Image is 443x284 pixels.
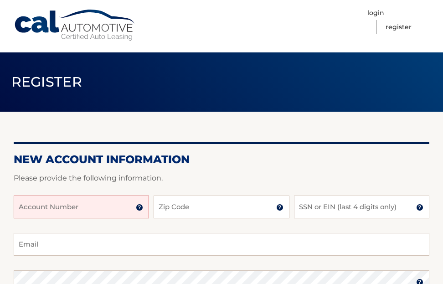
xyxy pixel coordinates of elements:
input: SSN or EIN (last 4 digits only) [294,196,429,218]
span: Register [11,73,82,90]
img: tooltip.svg [416,204,423,211]
a: Cal Automotive [14,9,137,41]
p: Please provide the following information. [14,172,429,185]
img: tooltip.svg [276,204,283,211]
input: Account Number [14,196,149,218]
img: tooltip.svg [136,204,143,211]
h2: New Account Information [14,153,429,166]
input: Email [14,233,429,256]
a: Login [367,6,384,20]
input: Zip Code [154,196,289,218]
a: Register [386,20,412,34]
